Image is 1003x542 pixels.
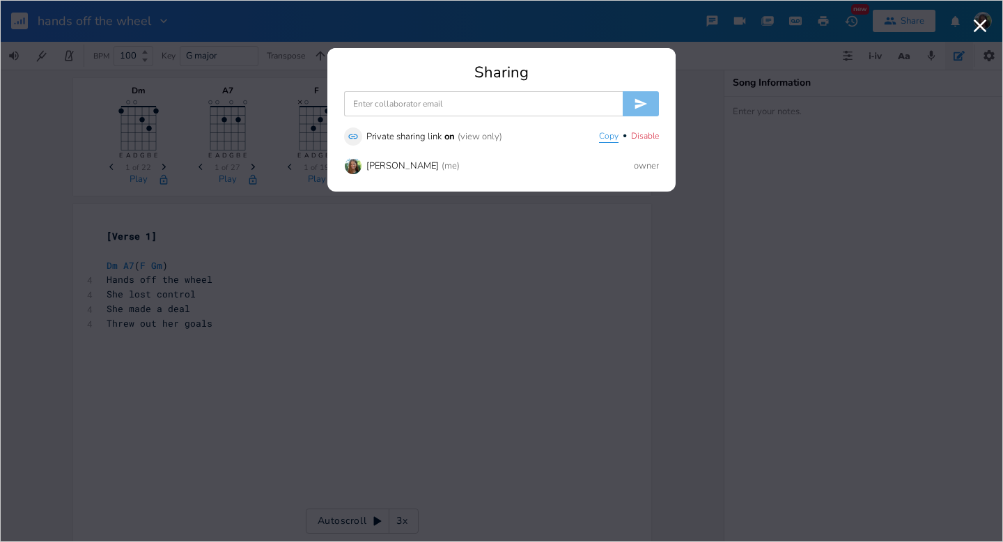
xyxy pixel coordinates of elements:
img: Olivia Burnette [344,157,362,175]
button: Disable [631,131,659,143]
div: Sharing [344,65,659,80]
div: • [623,131,627,139]
input: Enter collaborator email [344,91,623,116]
div: Private sharing link [366,132,442,141]
div: (me) [442,162,460,171]
div: (view only) [458,132,502,141]
div: owner [634,162,659,171]
div: [PERSON_NAME] [366,162,439,171]
button: Invite [623,91,659,116]
div: on [444,132,455,141]
button: Copy [599,131,619,143]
